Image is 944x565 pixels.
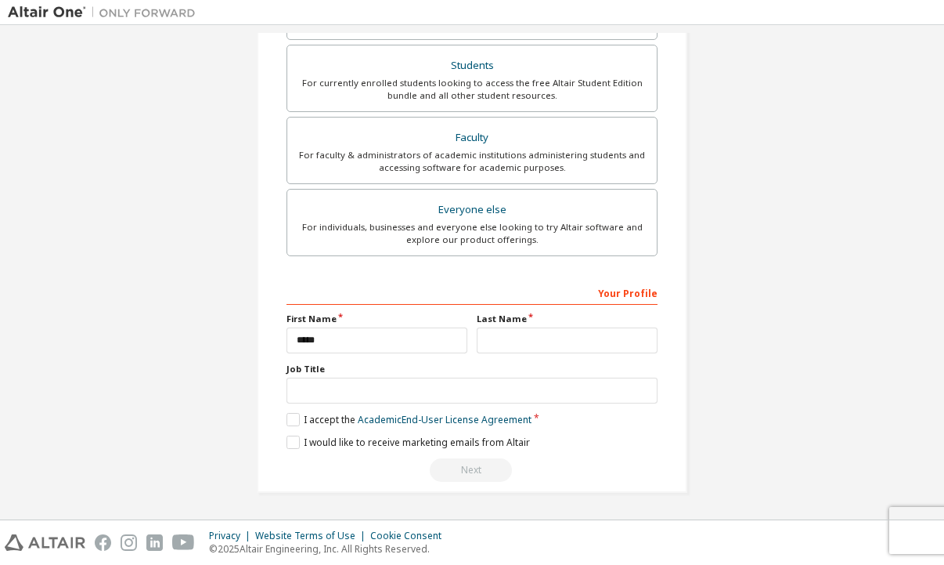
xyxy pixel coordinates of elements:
div: Website Terms of Use [255,530,370,542]
div: For individuals, businesses and everyone else looking to try Altair software and explore our prod... [297,221,647,246]
img: instagram.svg [121,534,137,551]
label: Last Name [477,313,658,325]
img: linkedin.svg [146,534,163,551]
p: © 2025 Altair Engineering, Inc. All Rights Reserved. [209,542,451,556]
div: Everyone else [297,199,647,221]
img: youtube.svg [172,534,195,551]
a: Academic End-User License Agreement [358,413,531,426]
div: Your Profile [286,280,658,305]
div: Cookie Consent [370,530,451,542]
label: First Name [286,313,467,325]
label: I accept the [286,413,531,426]
div: For currently enrolled students looking to access the free Altair Student Edition bundle and all ... [297,77,647,102]
label: I would like to receive marketing emails from Altair [286,436,530,449]
div: Faculty [297,127,647,149]
div: Privacy [209,530,255,542]
img: Altair One [8,5,204,20]
label: Job Title [286,363,658,375]
div: Students [297,55,647,77]
div: Read and acccept EULA to continue [286,458,658,482]
img: facebook.svg [95,534,111,551]
img: altair_logo.svg [5,534,85,551]
div: For faculty & administrators of academic institutions administering students and accessing softwa... [297,149,647,174]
